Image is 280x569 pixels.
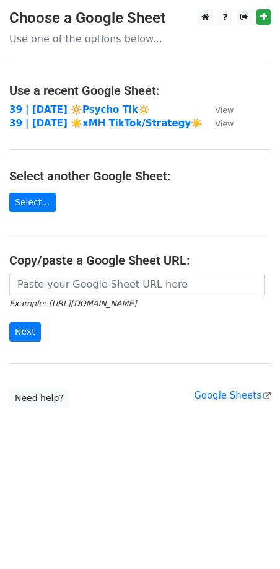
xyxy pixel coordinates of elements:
a: View [203,118,234,129]
h3: Choose a Google Sheet [9,9,271,27]
a: Select... [9,193,56,212]
h4: Use a recent Google Sheet: [9,83,271,98]
input: Paste your Google Sheet URL here [9,273,265,296]
h4: Copy/paste a Google Sheet URL: [9,253,271,268]
small: View [215,105,234,115]
a: Google Sheets [194,390,271,401]
small: Example: [URL][DOMAIN_NAME] [9,299,136,308]
a: Need help? [9,389,69,408]
a: 39 | [DATE] ☀️xMH TikTok/Strategy☀️ [9,118,203,129]
h4: Select another Google Sheet: [9,169,271,183]
a: 39 | [DATE] 🔆Psycho Tik🔆 [9,104,150,115]
p: Use one of the options below... [9,32,271,45]
small: View [215,119,234,128]
input: Next [9,322,41,342]
a: View [203,104,234,115]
